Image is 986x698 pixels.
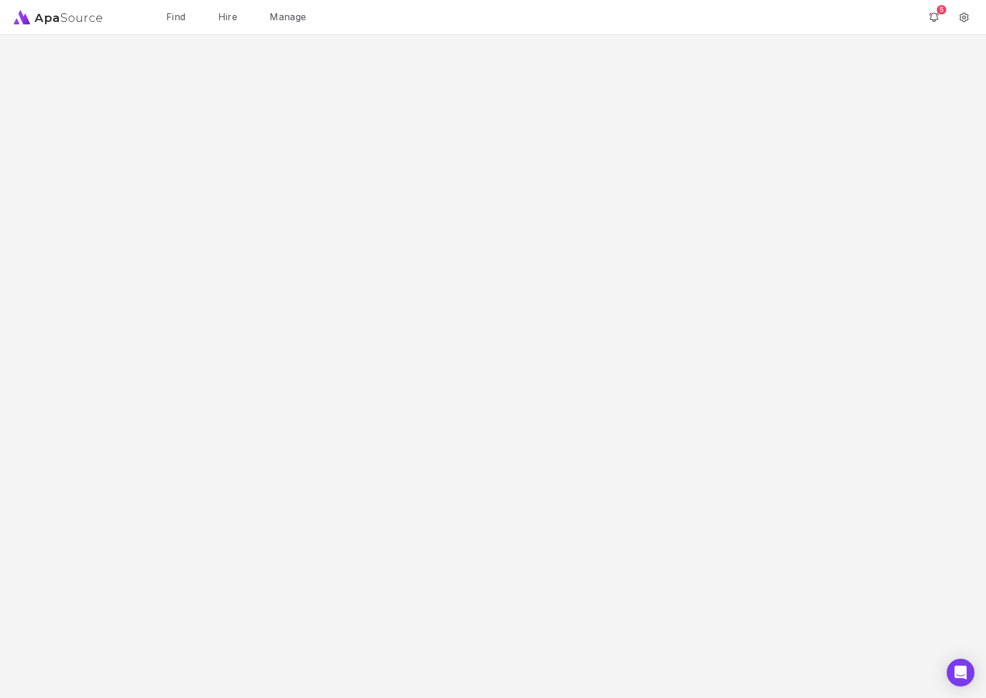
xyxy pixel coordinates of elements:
[35,11,61,25] span: Apa
[937,5,946,14] span: 5
[209,3,247,32] a: Hire
[947,659,974,686] div: Open Intercom Messenger
[35,11,103,25] strong: Source
[260,3,315,32] a: Manage
[157,3,195,32] a: Find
